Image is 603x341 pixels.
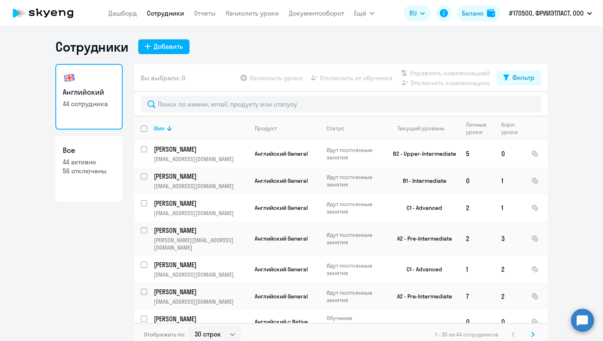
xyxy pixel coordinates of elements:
[255,318,308,325] span: Английский с Native
[55,39,128,55] h1: Сотрудники
[255,150,308,157] span: Английский General
[462,8,484,18] div: Баланс
[154,145,248,154] a: [PERSON_NAME]
[154,226,247,235] p: [PERSON_NAME]
[354,8,366,18] span: Ещё
[194,9,216,17] a: Отчеты
[154,199,248,208] a: [PERSON_NAME]
[404,5,431,21] button: RU
[459,140,495,167] td: 5
[495,167,525,194] td: 1
[459,310,495,334] td: 0
[154,125,248,132] div: Имя
[154,125,164,132] div: Имя
[495,310,525,334] td: 0
[495,221,525,256] td: 3
[144,331,185,338] span: Отображать по:
[63,87,115,98] h3: Английский
[154,271,248,278] p: [EMAIL_ADDRESS][DOMAIN_NAME]
[512,73,534,82] div: Фильтр
[154,287,247,296] p: [PERSON_NAME]
[509,8,584,18] p: #170500, ФРИИЭТЛАСТ, ООО
[487,9,495,17] img: balance
[327,125,344,132] div: Статус
[63,166,115,175] p: 56 отключены
[289,9,344,17] a: Документооборот
[383,283,459,310] td: A2 - Pre-Intermediate
[255,204,308,211] span: Английский General
[497,70,541,85] button: Фильтр
[154,298,248,305] p: [EMAIL_ADDRESS][DOMAIN_NAME]
[327,289,383,304] p: Идут постоянные занятия
[327,200,383,215] p: Идут постоянные занятия
[495,256,525,283] td: 2
[154,182,248,190] p: [EMAIL_ADDRESS][DOMAIN_NAME]
[327,262,383,277] p: Идут постоянные занятия
[255,235,308,242] span: Английский General
[108,9,137,17] a: Дашборд
[154,260,247,269] p: [PERSON_NAME]
[457,5,500,21] button: Балансbalance
[459,221,495,256] td: 2
[397,125,444,132] div: Текущий уровень
[383,256,459,283] td: C1 - Advanced
[459,167,495,194] td: 0
[327,146,383,161] p: Идут постоянные занятия
[138,39,190,54] button: Добавить
[383,140,459,167] td: B2 - Upper-Intermediate
[390,125,459,132] div: Текущий уровень
[154,145,247,154] p: [PERSON_NAME]
[435,331,498,338] span: 1 - 30 из 44 сотрудников
[383,221,459,256] td: A2 - Pre-Intermediate
[495,194,525,221] td: 1
[255,125,277,132] div: Продукт
[383,194,459,221] td: C1 - Advanced
[327,231,383,246] p: Идут постоянные занятия
[154,287,248,296] a: [PERSON_NAME]
[354,5,375,21] button: Ещё
[154,41,183,51] div: Добавить
[459,283,495,310] td: 7
[141,96,541,112] input: Поиск по имени, email, продукту или статусу
[154,172,248,181] a: [PERSON_NAME]
[495,283,525,310] td: 2
[154,260,248,269] a: [PERSON_NAME]
[63,145,115,156] h3: Все
[466,121,494,136] div: Личные уроки
[141,73,185,83] span: Вы выбрали: 0
[501,121,524,136] div: Корп. уроки
[327,314,383,329] p: Обучение остановлено
[154,155,248,163] p: [EMAIL_ADDRESS][DOMAIN_NAME]
[55,136,123,202] a: Все44 активно56 отключены
[409,8,417,18] span: RU
[63,157,115,166] p: 44 активно
[255,293,308,300] span: Английский General
[459,194,495,221] td: 2
[255,177,308,184] span: Английский General
[154,314,247,323] p: [PERSON_NAME]
[154,314,248,323] a: [PERSON_NAME]
[495,140,525,167] td: 0
[63,71,76,84] img: english
[154,236,248,251] p: [PERSON_NAME][EMAIL_ADDRESS][DOMAIN_NAME]
[55,64,123,130] a: Английский44 сотрудника
[147,9,184,17] a: Сотрудники
[63,99,115,108] p: 44 сотрудника
[226,9,279,17] a: Начислить уроки
[154,226,248,235] a: [PERSON_NAME]
[383,167,459,194] td: B1 - Intermediate
[255,266,308,273] span: Английский General
[154,199,247,208] p: [PERSON_NAME]
[154,209,248,217] p: [EMAIL_ADDRESS][DOMAIN_NAME]
[154,172,247,181] p: [PERSON_NAME]
[459,256,495,283] td: 1
[327,173,383,188] p: Идут постоянные занятия
[505,3,596,23] button: #170500, ФРИИЭТЛАСТ, ООО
